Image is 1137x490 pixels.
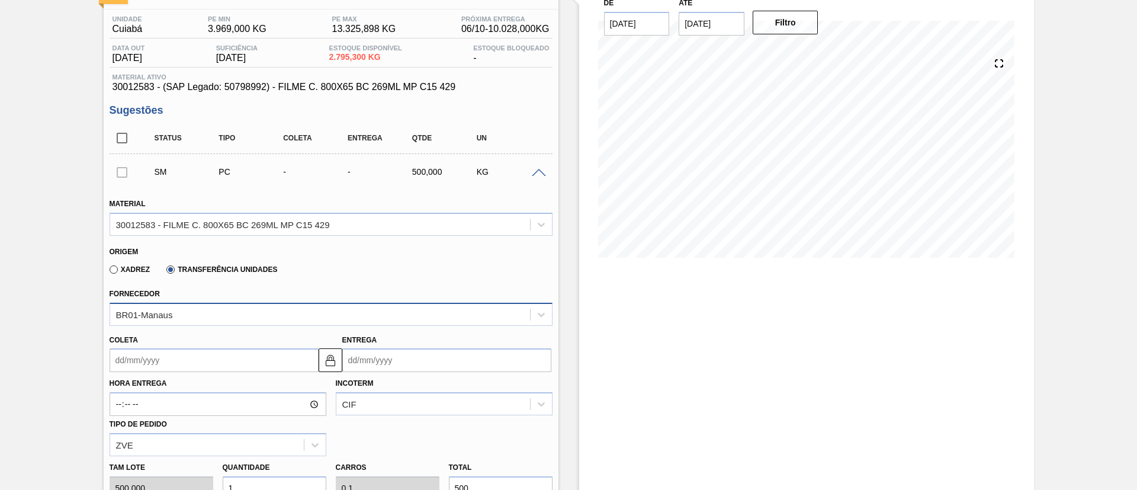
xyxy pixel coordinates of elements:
[110,248,139,256] label: Origem
[336,379,374,387] label: Incoterm
[342,348,551,372] input: dd/mm/yyyy
[110,375,326,392] label: Hora Entrega
[110,200,146,208] label: Material
[679,12,744,36] input: dd/mm/yyyy
[223,463,270,472] label: Quantidade
[461,24,550,34] span: 06/10 - 10.028,000 KG
[329,53,402,62] span: 2.795,300 KG
[336,463,367,472] label: Carros
[449,463,472,472] label: Total
[342,399,356,409] div: CIF
[113,82,550,92] span: 30012583 - (SAP Legado: 50798992) - FILME C. 800X65 BC 269ML MP C15 429
[110,420,167,428] label: Tipo de pedido
[110,459,213,476] label: Tam lote
[110,348,319,372] input: dd/mm/yyyy
[110,104,553,117] h3: Sugestões
[280,167,352,177] div: -
[474,167,545,177] div: KG
[342,336,377,344] label: Entrega
[216,53,258,63] span: [DATE]
[110,265,150,274] label: Xadrez
[110,290,160,298] label: Fornecedor
[461,15,550,23] span: Próxima Entrega
[474,134,545,142] div: UN
[208,24,266,34] span: 3.969,000 KG
[604,12,670,36] input: dd/mm/yyyy
[113,73,550,81] span: Material ativo
[409,134,481,142] div: Qtde
[152,134,223,142] div: Status
[166,265,277,274] label: Transferência Unidades
[208,15,266,23] span: PE MIN
[409,167,481,177] div: 500,000
[113,44,145,52] span: Data out
[116,440,133,450] div: ZVE
[216,167,287,177] div: Pedido de Compra
[470,44,552,63] div: -
[332,15,396,23] span: PE MAX
[113,24,143,34] span: Cuiabá
[323,353,338,367] img: locked
[116,309,173,319] div: BR01-Manaus
[113,15,143,23] span: Unidade
[332,24,396,34] span: 13.325,898 KG
[116,219,330,229] div: 30012583 - FILME C. 800X65 BC 269ML MP C15 429
[216,134,287,142] div: Tipo
[216,44,258,52] span: Suficiência
[113,53,145,63] span: [DATE]
[473,44,549,52] span: Estoque Bloqueado
[345,134,416,142] div: Entrega
[110,336,138,344] label: Coleta
[280,134,352,142] div: Coleta
[152,167,223,177] div: Sugestão Manual
[753,11,818,34] button: Filtro
[345,167,416,177] div: -
[329,44,402,52] span: Estoque Disponível
[319,348,342,372] button: locked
